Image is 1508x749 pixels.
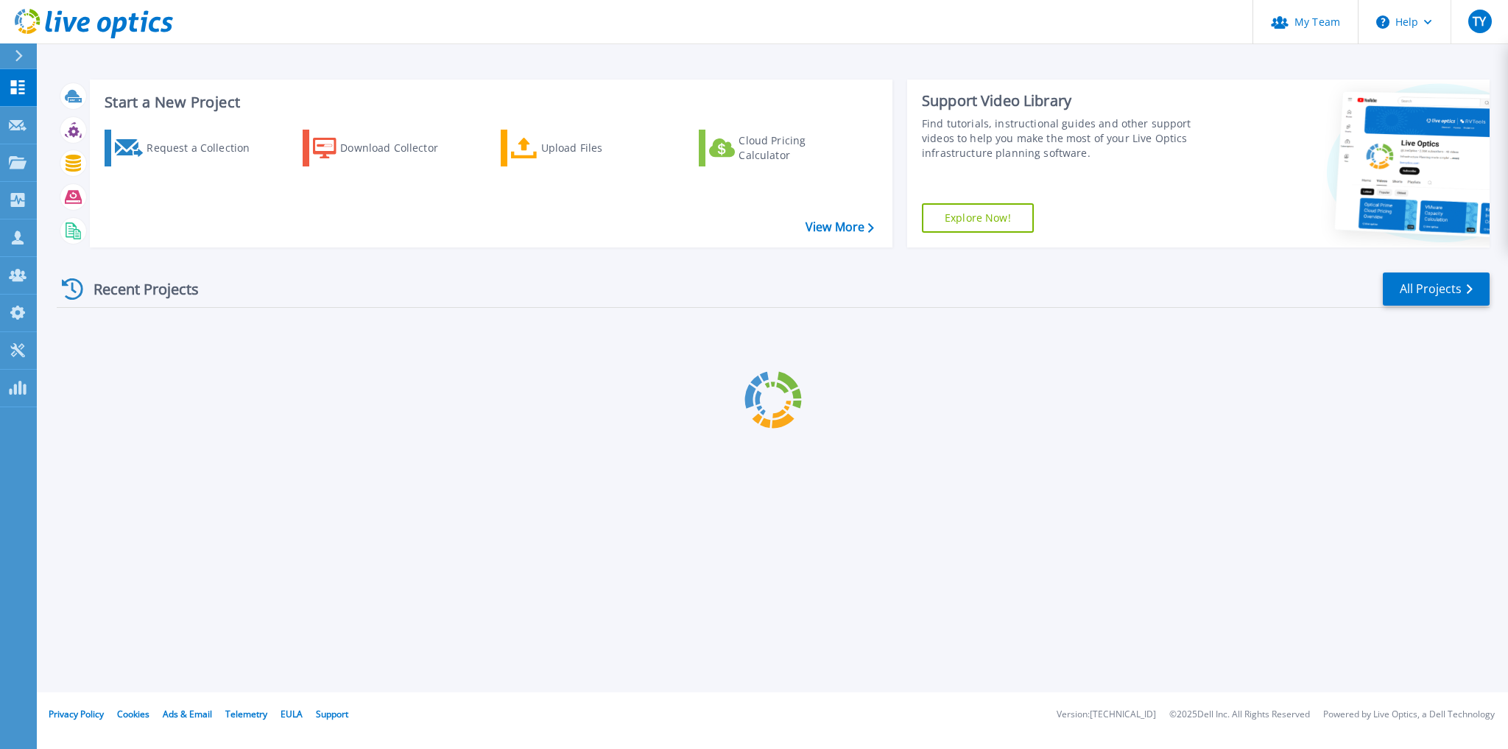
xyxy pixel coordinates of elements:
a: Cloud Pricing Calculator [699,130,863,166]
a: Request a Collection [105,130,269,166]
div: Download Collector [340,133,458,163]
a: Ads & Email [163,708,212,720]
li: © 2025 Dell Inc. All Rights Reserved [1169,710,1310,720]
li: Powered by Live Optics, a Dell Technology [1323,710,1495,720]
div: Request a Collection [147,133,264,163]
div: Recent Projects [57,271,219,307]
a: Download Collector [303,130,467,166]
div: Find tutorials, instructional guides and other support videos to help you make the most of your L... [922,116,1220,161]
a: Privacy Policy [49,708,104,720]
a: Support [316,708,348,720]
a: All Projects [1383,272,1490,306]
div: Upload Files [541,133,659,163]
a: Explore Now! [922,203,1034,233]
a: Cookies [117,708,149,720]
div: Cloud Pricing Calculator [739,133,856,163]
li: Version: [TECHNICAL_ID] [1057,710,1156,720]
a: EULA [281,708,303,720]
h3: Start a New Project [105,94,873,110]
span: TY [1473,15,1486,27]
a: Telemetry [225,708,267,720]
a: Upload Files [501,130,665,166]
a: View More [806,220,874,234]
div: Support Video Library [922,91,1220,110]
